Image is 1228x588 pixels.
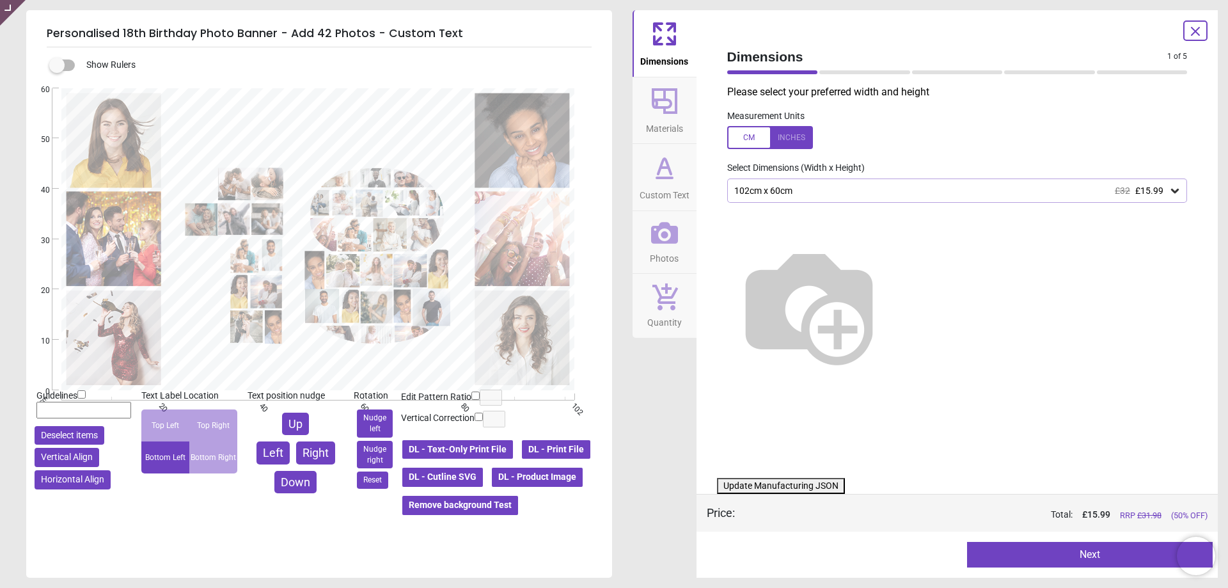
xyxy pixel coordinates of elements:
p: Please select your preferred width and height [727,85,1198,99]
button: Materials [633,77,697,144]
button: Next [967,542,1213,568]
img: Helper for size comparison [727,223,891,387]
button: Up [282,413,309,435]
label: Select Dimensions (Width x Height) [717,162,865,175]
button: Left [256,441,290,464]
button: Nudge left [357,409,393,438]
button: Custom Text [633,144,697,211]
span: £32 [1115,186,1130,196]
span: Quantity [647,310,682,330]
button: DL - Cutline SVG [401,466,484,488]
button: Remove background Test [401,495,519,516]
span: £ 31.98 [1137,511,1161,520]
span: £15.99 [1135,186,1163,196]
h5: Personalised 18th Birthday Photo Banner - Add 42 Photos - Custom Text [47,20,592,47]
div: Show Rulers [57,58,612,73]
button: Horizontal Align [35,470,111,489]
button: DL - Text-Only Print File [401,439,514,461]
button: Photos [633,211,697,274]
span: 10 [26,336,50,347]
button: Update Manufacturing JSON [717,478,845,495]
label: Vertical Correction [401,412,475,425]
button: Vertical Align [35,448,99,467]
span: 1 of 5 [1167,51,1187,62]
span: 30 [26,235,50,246]
div: Bottom Right [189,441,237,473]
span: Photos [650,246,679,266]
span: RRP [1120,510,1161,521]
div: Total: [754,509,1208,521]
span: 40 [26,185,50,196]
button: Reset [357,472,388,489]
iframe: Brevo live chat [1177,537,1215,575]
span: 15.99 [1087,509,1110,520]
span: 20 [26,285,50,296]
button: Quantity [633,274,697,338]
button: DL - Product Image [491,466,584,488]
button: Right [296,441,335,464]
button: DL - Print File [521,439,592,461]
div: Text Label Location [141,390,237,402]
span: 60 [26,84,50,95]
label: Edit Pattern Ratio [401,391,471,404]
div: Price : [707,505,735,521]
span: Guidelines [36,390,77,401]
div: Top Right [189,409,237,441]
div: Rotation [354,390,396,402]
span: 0 [26,386,50,397]
span: Dimensions [727,47,1168,66]
button: Nudge right [357,441,393,469]
button: Down [274,471,317,493]
span: Materials [646,116,683,136]
button: Deselect items [35,426,104,445]
div: Bottom Left [141,441,189,473]
div: 102cm x 60cm [733,186,1169,196]
button: Dimensions [633,10,697,77]
span: £ [1082,509,1110,521]
div: Text position nudge [248,390,343,402]
label: Measurement Units [727,110,805,123]
span: Custom Text [640,183,689,202]
div: Top Left [141,409,189,441]
span: Dimensions [640,49,688,68]
span: (50% OFF) [1171,510,1208,521]
span: 50 [26,134,50,145]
